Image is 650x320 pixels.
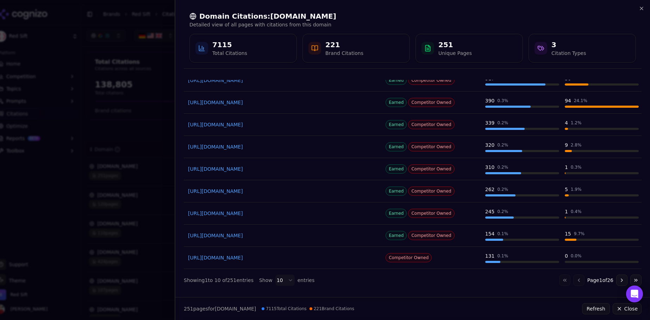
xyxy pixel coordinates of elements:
[565,119,568,126] div: 4
[386,231,407,240] span: Earned
[565,142,568,149] div: 9
[498,120,508,126] div: 0.2 %
[438,50,472,57] div: Unique Pages
[498,142,508,148] div: 0.2 %
[485,97,495,104] div: 390
[188,121,379,128] a: [URL][DOMAIN_NAME]
[565,230,571,237] div: 15
[386,76,407,85] span: Earned
[408,231,454,240] span: Competitor Owned
[498,164,508,170] div: 0.2 %
[408,164,454,174] span: Competitor Owned
[188,254,379,261] a: [URL][DOMAIN_NAME]
[184,305,256,312] p: page s for
[498,98,508,103] div: 0.3 %
[565,186,568,193] div: 5
[498,231,508,237] div: 0.1 %
[551,50,586,57] div: Citation Types
[408,209,454,218] span: Competitor Owned
[215,306,256,312] span: [DOMAIN_NAME]
[189,21,636,28] p: Detailed view of all pages with citations from this domain
[386,98,407,107] span: Earned
[571,253,582,259] div: 0.0 %
[565,164,568,171] div: 1
[188,99,379,106] a: [URL][DOMAIN_NAME]
[587,277,613,284] span: Page 1 of 26
[310,306,354,312] span: 221 Brand Citations
[571,164,582,170] div: 0.3 %
[565,252,568,259] div: 0
[485,230,495,237] div: 154
[212,50,247,57] div: Total Citations
[189,11,636,21] h2: Domain Citations: [DOMAIN_NAME]
[485,119,495,126] div: 339
[565,97,571,104] div: 94
[485,208,495,215] div: 245
[386,142,407,151] span: Earned
[571,120,582,126] div: 1.2 %
[184,277,254,284] div: Showing 1 to 10 of 251 entries
[184,31,642,269] div: Data table
[188,77,379,84] a: [URL][DOMAIN_NAME]
[188,165,379,172] a: [URL][DOMAIN_NAME]
[565,208,568,215] div: 1
[259,277,273,284] span: Show
[386,120,407,129] span: Earned
[408,98,454,107] span: Competitor Owned
[184,306,193,312] span: 251
[408,76,454,85] span: Competitor Owned
[571,187,582,192] div: 1.9 %
[408,142,454,151] span: Competitor Owned
[298,277,315,284] span: entries
[188,210,379,217] a: [URL][DOMAIN_NAME]
[386,209,407,218] span: Earned
[571,209,582,214] div: 0.4 %
[574,98,587,103] div: 24.1 %
[212,40,247,50] div: 7115
[386,164,407,174] span: Earned
[325,40,363,50] div: 221
[408,120,454,129] span: Competitor Owned
[574,231,585,237] div: 9.7 %
[188,232,379,239] a: [URL][DOMAIN_NAME]
[498,209,508,214] div: 0.2 %
[386,187,407,196] span: Earned
[485,164,495,171] div: 310
[188,188,379,195] a: [URL][DOMAIN_NAME]
[551,40,586,50] div: 3
[325,50,363,57] div: Brand Citations
[485,252,495,259] div: 131
[582,303,610,314] button: Refresh
[485,186,495,193] div: 262
[498,253,508,259] div: 0.1 %
[498,187,508,192] div: 0.2 %
[262,306,306,312] span: 7115 Total Citations
[571,142,582,148] div: 2.8 %
[386,253,432,262] span: Competitor Owned
[485,142,495,149] div: 320
[408,187,454,196] span: Competitor Owned
[438,40,472,50] div: 251
[613,303,642,314] button: Close
[188,143,379,150] a: [URL][DOMAIN_NAME]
